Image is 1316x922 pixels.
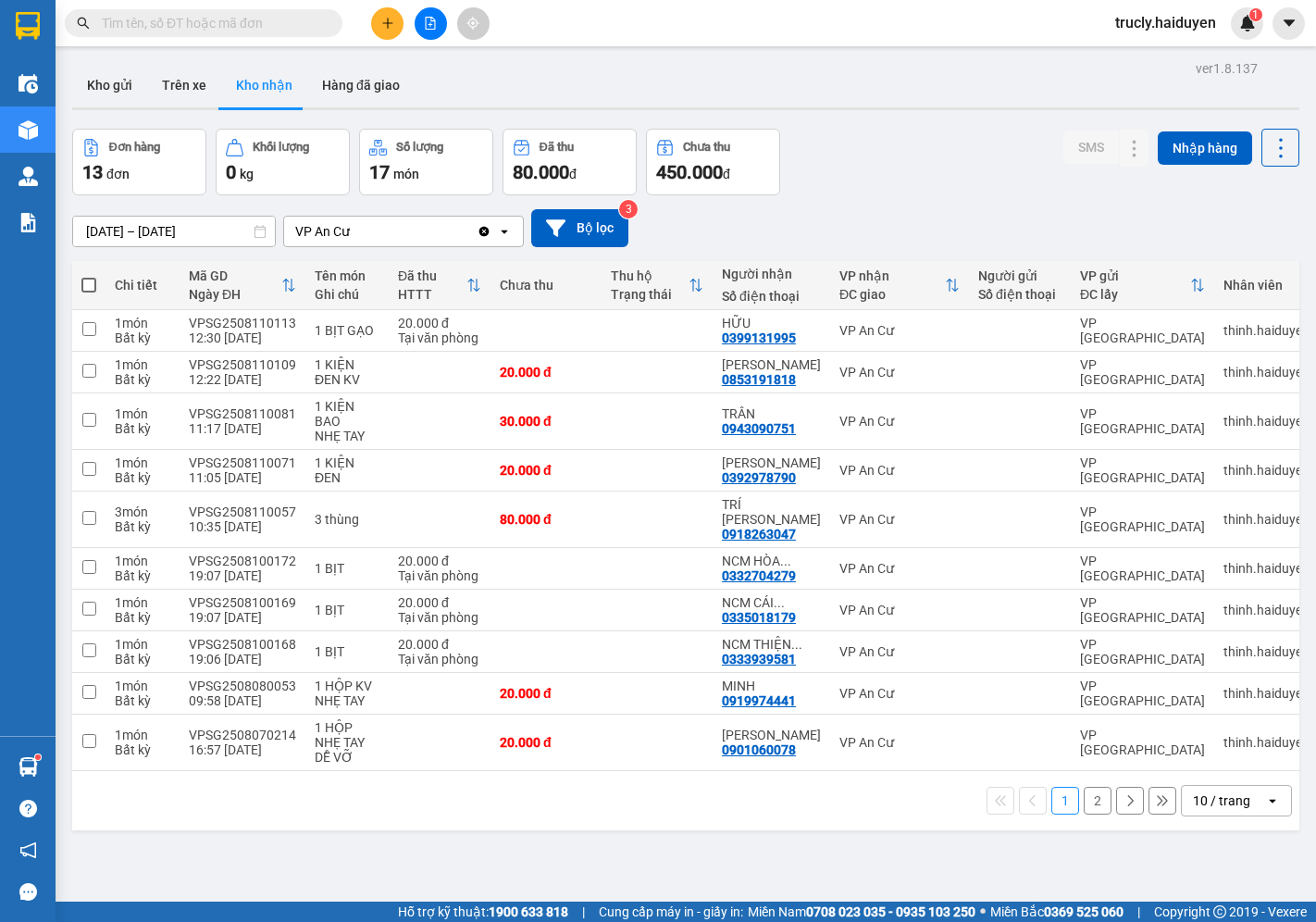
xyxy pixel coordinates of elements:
div: Tại văn phòng [398,568,481,583]
div: MINH [722,679,821,693]
div: 1 BỊT [315,603,379,617]
div: 1 món [115,595,170,610]
div: NHẸ TAY [315,693,379,708]
div: thinh.haiduyen [1223,561,1310,576]
span: file-add [424,17,437,30]
div: thinh.haiduyen [1223,323,1310,338]
div: VP [GEOGRAPHIC_DATA] [1080,406,1205,436]
div: VP An Cư [839,644,960,659]
div: 1 KIỆN BAO [315,399,379,429]
div: 20.000 đ [500,463,592,478]
div: thinh.haiduyen [1223,365,1310,380]
div: VP [GEOGRAPHIC_DATA] [1080,728,1205,757]
div: VP [GEOGRAPHIC_DATA] [1080,554,1205,583]
span: ... [791,637,802,652]
div: 19:07 [DATE] [189,568,296,583]
span: ... [780,554,791,568]
div: VP An Cư [839,463,960,478]
div: 1 BỊT GẠO [315,323,379,338]
span: kg [240,167,254,181]
input: Selected VP An Cư. [352,222,354,241]
div: 11:05 [DATE] [189,470,296,485]
span: 80.000 [513,161,569,183]
div: VP [GEOGRAPHIC_DATA] [1080,316,1205,345]
strong: 1900 633 818 [489,904,568,919]
div: VP An Cư [839,512,960,527]
span: đơn [106,167,130,181]
div: Trạng thái [611,287,689,302]
div: Bất kỳ [115,610,170,625]
svg: Clear value [477,224,491,239]
div: VP nhận [839,268,945,283]
strong: 0708 023 035 - 0935 103 250 [806,904,975,919]
div: thinh.haiduyen [1223,735,1310,750]
span: ... [774,595,785,610]
div: VP [GEOGRAPHIC_DATA] [1080,679,1205,708]
div: Khối lượng [253,141,309,154]
div: HTTT [398,287,466,302]
div: 19:06 [DATE] [189,652,296,667]
div: VP An Cư [839,603,960,617]
img: warehouse-icon [19,167,38,186]
div: 1 món [115,728,170,742]
div: HỮU [722,316,821,330]
div: VP An Cư [295,222,350,241]
div: VP An Cư [839,414,960,429]
div: Bất kỳ [115,372,170,387]
span: | [582,902,585,922]
div: 1 món [115,406,170,421]
div: 3 món [115,505,170,519]
button: Đơn hàng13đơn [72,129,206,195]
div: 0853191818 [722,372,796,387]
span: caret-down [1281,15,1297,31]
div: 1 món [115,316,170,330]
div: Tại văn phòng [398,652,481,667]
div: VPSG2508100172 [189,554,296,568]
input: Tìm tên, số ĐT hoặc mã đơn [102,13,320,33]
img: warehouse-icon [19,120,38,140]
div: Bất kỳ [115,693,170,708]
div: 20.000 đ [398,554,481,568]
button: Bộ lọc [531,209,628,247]
div: 0399131995 [722,330,796,345]
button: aim [457,7,490,40]
span: Hỗ trợ kỹ thuật: [398,902,568,922]
div: 0943090751 [722,421,796,436]
button: Trên xe [147,63,221,107]
div: 0919974441 [722,693,796,708]
span: copyright [1213,905,1226,918]
div: 30.000 đ [500,414,592,429]
div: 16:57 [DATE] [189,742,296,757]
div: NCM CÁI THIA [722,595,821,610]
div: VP An Cư [839,561,960,576]
div: Người gửi [978,268,1061,283]
div: VP [GEOGRAPHIC_DATA] [1080,357,1205,387]
div: thinh.haiduyen [1223,463,1310,478]
img: icon-new-feature [1239,15,1256,31]
div: 20.000 đ [500,735,592,750]
div: Tại văn phòng [398,330,481,345]
span: search [77,17,90,30]
div: Bất kỳ [115,470,170,485]
span: trucly.haiduyen [1100,11,1231,34]
button: 2 [1084,787,1111,815]
div: VPSG2508110071 [189,455,296,470]
div: Bất kỳ [115,330,170,345]
div: Tại văn phòng [398,610,481,625]
div: 1 món [115,357,170,372]
button: Khối lượng0kg [216,129,350,195]
div: VP [GEOGRAPHIC_DATA] [1080,505,1205,534]
div: VP An Cư [839,365,960,380]
div: ver 1.8.137 [1196,58,1258,79]
div: 20.000 đ [500,365,592,380]
div: Số lượng [396,141,443,154]
span: món [393,167,419,181]
div: 20.000 đ [398,595,481,610]
div: 1 món [115,455,170,470]
span: 17 [369,161,390,183]
span: 13 [82,161,103,183]
div: VPSG2508080053 [189,679,296,693]
div: thinh.haiduyen [1223,603,1310,617]
div: thinh.haiduyen [1223,414,1310,429]
div: Người nhận [722,267,821,281]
